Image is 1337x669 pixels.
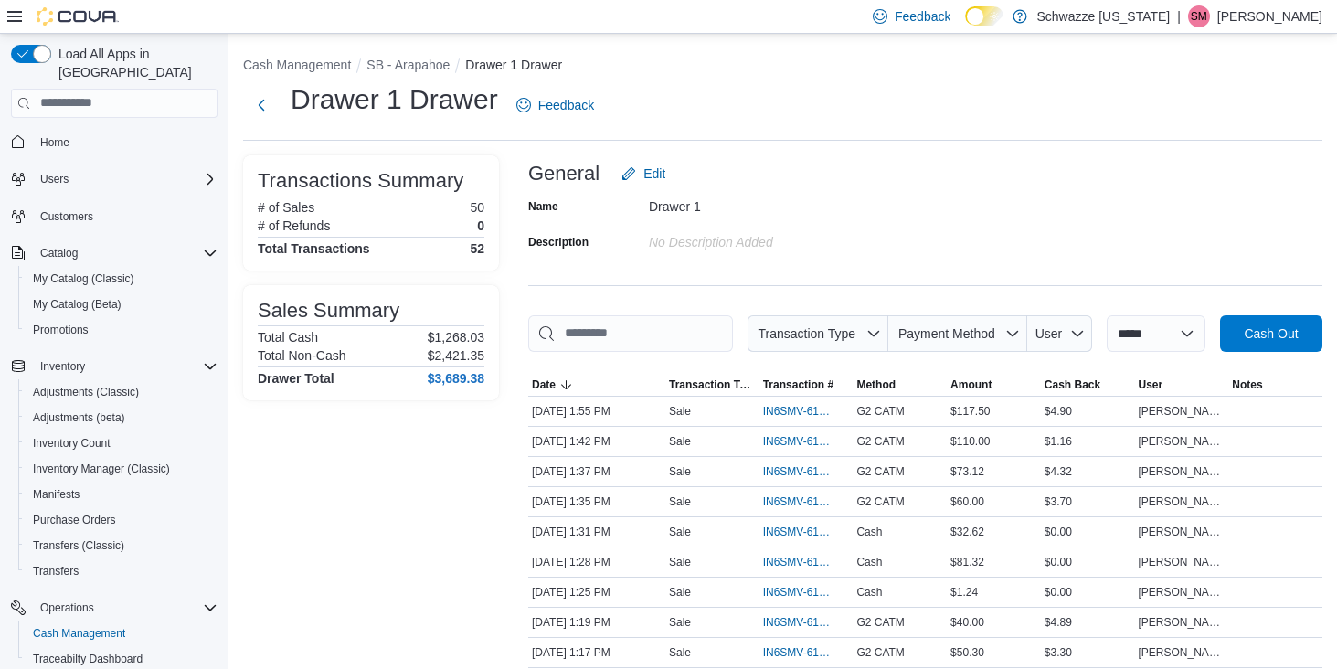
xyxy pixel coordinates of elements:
[856,555,882,569] span: Cash
[528,400,665,422] div: [DATE] 1:55 PM
[950,464,984,479] span: $73.12
[950,434,990,449] span: $110.00
[243,58,351,72] button: Cash Management
[33,410,125,425] span: Adjustments (beta)
[1139,377,1163,392] span: User
[26,458,218,480] span: Inventory Manager (Classic)
[465,58,562,72] button: Drawer 1 Drawer
[26,483,87,505] a: Manifests
[33,297,122,312] span: My Catalog (Beta)
[758,326,855,341] span: Transaction Type
[763,525,832,539] span: IN6SMV-6183411
[258,371,334,386] h4: Drawer Total
[950,494,984,509] span: $60.00
[763,464,832,479] span: IN6SMV-6183441
[528,581,665,603] div: [DATE] 1:25 PM
[33,462,170,476] span: Inventory Manager (Classic)
[366,58,450,72] button: SB - Arapahoe
[33,168,218,190] span: Users
[18,482,225,507] button: Manifests
[18,292,225,317] button: My Catalog (Beta)
[1244,324,1298,343] span: Cash Out
[856,464,904,479] span: G2 CATM
[669,525,691,539] p: Sale
[1035,326,1063,341] span: User
[258,218,330,233] h6: # of Refunds
[428,371,484,386] h4: $3,689.38
[33,487,80,502] span: Manifests
[1139,645,1226,660] span: [PERSON_NAME]
[853,374,947,396] button: Method
[33,168,76,190] button: Users
[26,622,218,644] span: Cash Management
[26,560,86,582] a: Transfers
[669,434,691,449] p: Sale
[669,555,691,569] p: Sale
[614,155,673,192] button: Edit
[33,385,139,399] span: Adjustments (Classic)
[763,494,832,509] span: IN6SMV-6183429
[1139,494,1226,509] span: [PERSON_NAME]
[643,165,665,183] span: Edit
[26,319,96,341] a: Promotions
[528,521,665,543] div: [DATE] 1:31 PM
[528,491,665,513] div: [DATE] 1:35 PM
[258,300,399,322] h3: Sales Summary
[26,458,177,480] a: Inventory Manager (Classic)
[470,241,484,256] h4: 52
[856,404,904,419] span: G2 CATM
[1139,434,1226,449] span: [PERSON_NAME]
[669,404,691,419] p: Sale
[1220,315,1322,352] button: Cash Out
[528,374,665,396] button: Date
[763,645,832,660] span: IN6SMV-6183313
[528,642,665,664] div: [DATE] 1:17 PM
[669,585,691,600] p: Sale
[748,315,888,352] button: Transaction Type
[950,615,984,630] span: $40.00
[1139,585,1226,600] span: [PERSON_NAME]
[33,597,218,619] span: Operations
[1045,377,1100,392] span: Cash Back
[1188,5,1210,27] div: Shane Morris
[477,218,484,233] p: 0
[428,330,484,345] p: $1,268.03
[1139,404,1226,419] span: [PERSON_NAME]
[759,374,854,396] button: Transaction #
[669,615,691,630] p: Sale
[4,203,225,229] button: Customers
[856,645,904,660] span: G2 CATM
[1139,555,1226,569] span: [PERSON_NAME]
[18,430,225,456] button: Inventory Count
[26,293,129,315] a: My Catalog (Beta)
[763,555,832,569] span: IN6SMV-6183389
[33,205,218,228] span: Customers
[763,615,832,630] span: IN6SMV-6183333
[33,597,101,619] button: Operations
[4,240,225,266] button: Catalog
[1232,377,1262,392] span: Notes
[18,317,225,343] button: Promotions
[26,535,218,557] span: Transfers (Classic)
[40,600,94,615] span: Operations
[40,172,69,186] span: Users
[1041,551,1135,573] div: $0.00
[856,525,882,539] span: Cash
[528,163,600,185] h3: General
[470,200,484,215] p: 50
[26,381,146,403] a: Adjustments (Classic)
[291,81,498,118] h1: Drawer 1 Drawer
[33,132,77,154] a: Home
[1177,5,1181,27] p: |
[33,356,92,377] button: Inventory
[4,354,225,379] button: Inventory
[18,379,225,405] button: Adjustments (Classic)
[26,535,132,557] a: Transfers (Classic)
[33,538,124,553] span: Transfers (Classic)
[528,430,665,452] div: [DATE] 1:42 PM
[33,564,79,579] span: Transfers
[1041,374,1135,396] button: Cash Back
[528,315,733,352] input: This is a search bar. As you type, the results lower in the page will automatically filter.
[538,96,594,114] span: Feedback
[763,642,850,664] button: IN6SMV-6183313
